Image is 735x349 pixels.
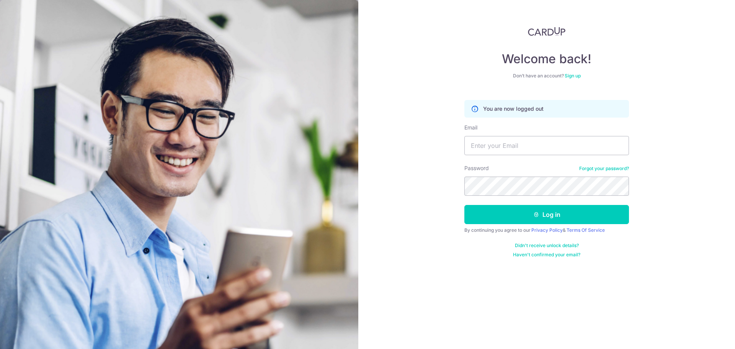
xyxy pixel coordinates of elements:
label: Password [464,164,489,172]
a: Sign up [565,73,581,79]
a: Terms Of Service [567,227,605,233]
a: Didn't receive unlock details? [515,242,579,249]
a: Privacy Policy [531,227,563,233]
a: Haven't confirmed your email? [513,252,580,258]
img: CardUp Logo [528,27,565,36]
div: Don’t have an account? [464,73,629,79]
input: Enter your Email [464,136,629,155]
label: Email [464,124,477,131]
button: Log in [464,205,629,224]
div: By continuing you agree to our & [464,227,629,233]
h4: Welcome back! [464,51,629,67]
p: You are now logged out [483,105,544,113]
a: Forgot your password? [579,165,629,172]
